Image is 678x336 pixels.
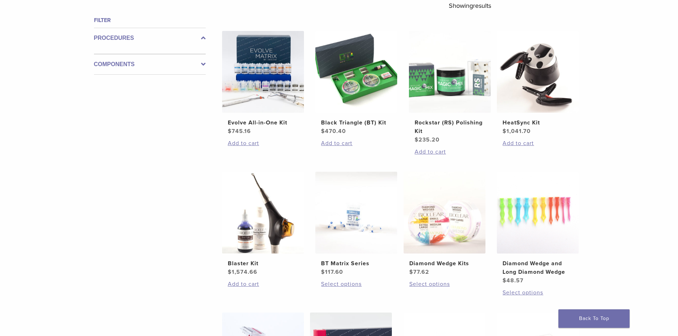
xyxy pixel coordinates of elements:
[496,172,579,285] a: Diamond Wedge and Long Diamond WedgeDiamond Wedge and Long Diamond Wedge $48.57
[409,268,429,276] bdi: 77.62
[558,309,630,328] a: Back To Top
[409,31,492,144] a: Rockstar (RS) Polishing KitRockstar (RS) Polishing Kit $235.20
[403,172,486,276] a: Diamond Wedge KitsDiamond Wedge Kits $77.62
[321,128,325,135] span: $
[321,268,325,276] span: $
[503,139,573,148] a: Add to cart: “HeatSync Kit”
[503,128,531,135] bdi: 1,041.70
[503,277,524,284] bdi: 48.57
[497,172,579,254] img: Diamond Wedge and Long Diamond Wedge
[503,128,506,135] span: $
[228,268,232,276] span: $
[222,172,304,254] img: Blaster Kit
[222,172,305,276] a: Blaster KitBlaster Kit $1,574.66
[315,31,397,113] img: Black Triangle (BT) Kit
[315,172,397,254] img: BT Matrix Series
[409,31,491,113] img: Rockstar (RS) Polishing Kit
[415,136,440,143] bdi: 235.20
[228,139,298,148] a: Add to cart: “Evolve All-in-One Kit”
[415,136,419,143] span: $
[228,259,298,268] h2: Blaster Kit
[503,277,506,284] span: $
[415,148,485,156] a: Add to cart: “Rockstar (RS) Polishing Kit”
[222,31,305,135] a: Evolve All-in-One KitEvolve All-in-One Kit $745.16
[228,128,232,135] span: $
[228,268,257,276] bdi: 1,574.66
[409,259,480,268] h2: Diamond Wedge Kits
[228,128,251,135] bdi: 745.16
[321,118,391,127] h2: Black Triangle (BT) Kit
[415,118,485,135] h2: Rockstar (RS) Polishing Kit
[222,31,304,113] img: Evolve All-in-One Kit
[409,280,480,288] a: Select options for “Diamond Wedge Kits”
[315,172,398,276] a: BT Matrix SeriesBT Matrix Series $117.60
[497,31,579,113] img: HeatSync Kit
[496,31,579,135] a: HeatSync KitHeatSync Kit $1,041.70
[404,172,485,254] img: Diamond Wedge Kits
[94,60,206,69] label: Components
[321,259,391,268] h2: BT Matrix Series
[228,280,298,288] a: Add to cart: “Blaster Kit”
[321,139,391,148] a: Add to cart: “Black Triangle (BT) Kit”
[321,280,391,288] a: Select options for “BT Matrix Series”
[228,118,298,127] h2: Evolve All-in-One Kit
[321,128,346,135] bdi: 470.40
[503,118,573,127] h2: HeatSync Kit
[321,268,343,276] bdi: 117.60
[94,16,206,25] h4: Filter
[503,259,573,276] h2: Diamond Wedge and Long Diamond Wedge
[503,288,573,297] a: Select options for “Diamond Wedge and Long Diamond Wedge”
[315,31,398,135] a: Black Triangle (BT) KitBlack Triangle (BT) Kit $470.40
[94,34,206,42] label: Procedures
[409,268,413,276] span: $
